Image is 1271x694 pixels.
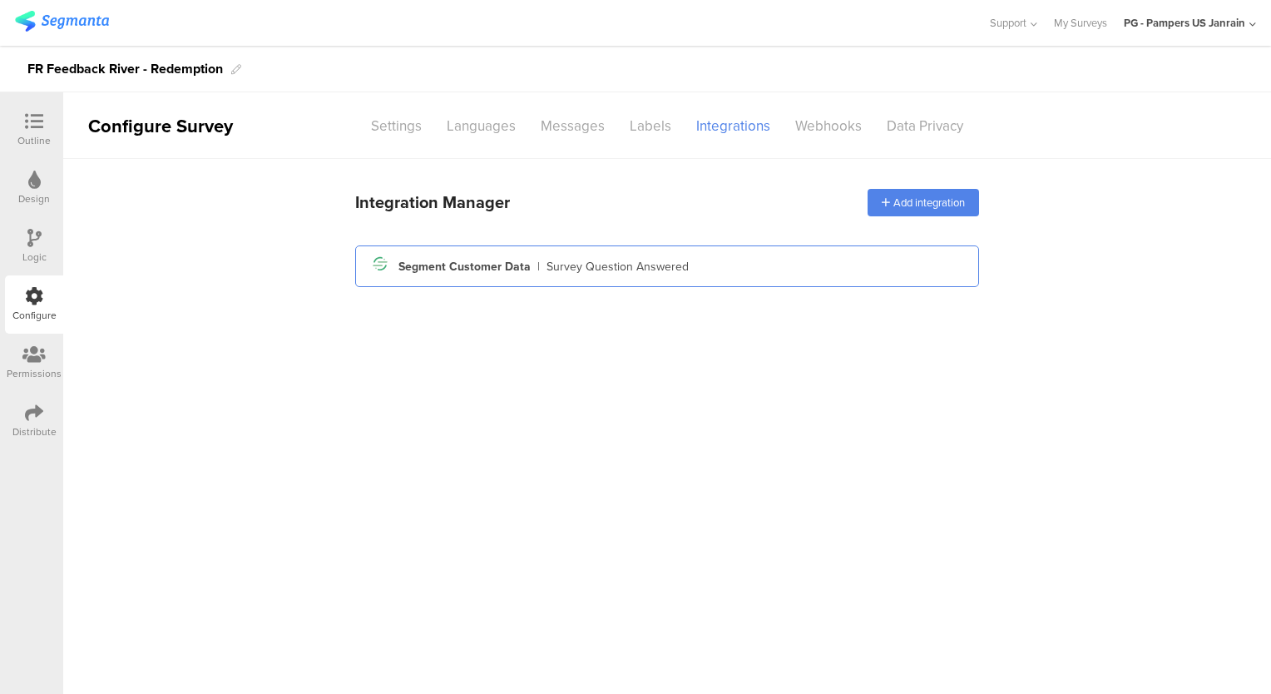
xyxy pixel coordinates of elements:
div: Distribute [12,424,57,439]
div: Outline [17,133,51,148]
div: Settings [359,112,434,141]
div: PG - Pampers US Janrain [1124,15,1245,31]
div: Configure [12,308,57,323]
span: Support [990,15,1026,31]
div: Logic [22,250,47,265]
div: Labels [617,112,684,141]
div: FR Feedback River - Redemption [27,56,223,82]
div: Integrations [684,112,783,141]
div: Design [18,191,50,206]
div: Messages [528,112,617,141]
div: Survey Question Answered [546,258,689,275]
div: Add integration [868,189,979,216]
div: Data Privacy [874,112,976,141]
div: Integration Manager [355,190,510,215]
div: | [537,258,540,275]
div: Webhooks [783,112,874,141]
div: Segment Customer Data [398,258,531,275]
div: Configure Survey [63,112,255,140]
img: segmanta logo [15,11,109,32]
div: Languages [434,112,528,141]
div: Permissions [7,366,62,381]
